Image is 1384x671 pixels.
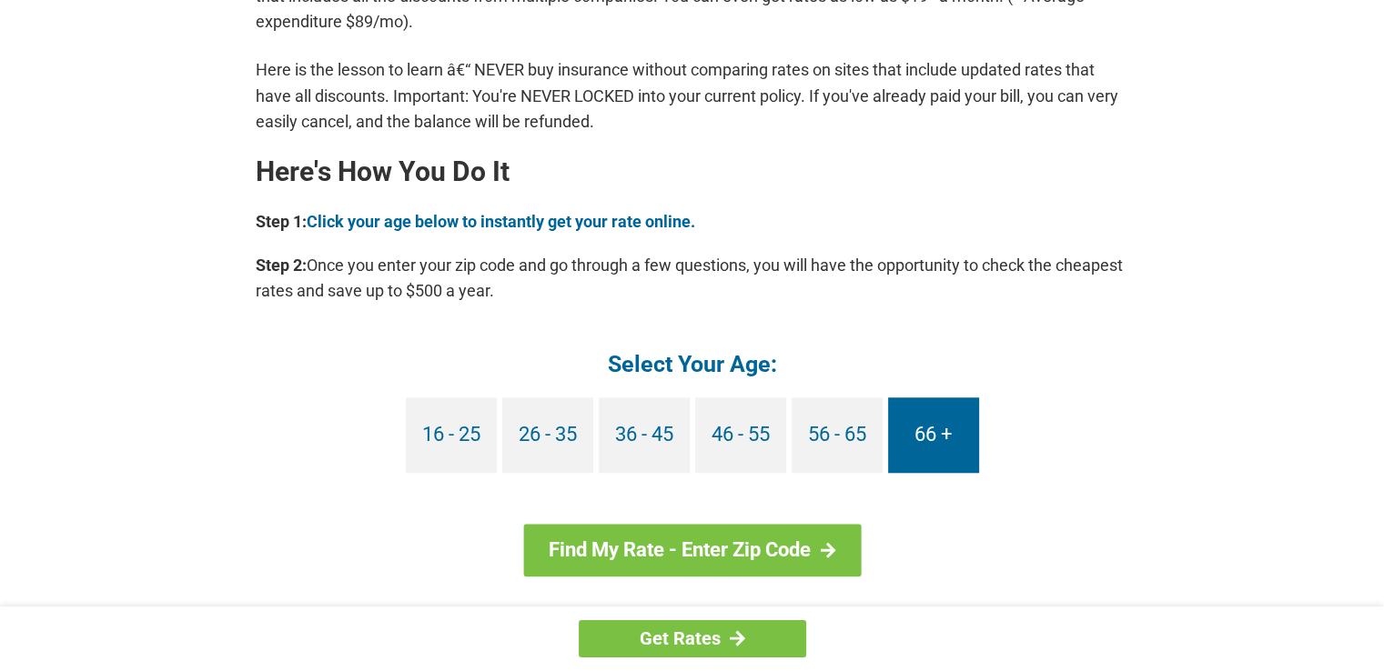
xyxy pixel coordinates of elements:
[792,397,883,473] a: 56 - 65
[888,397,979,473] a: 66 +
[579,620,806,657] a: Get Rates
[307,212,695,231] a: Click your age below to instantly get your rate online.
[256,255,307,275] b: Step 2:
[502,397,593,473] a: 26 - 35
[599,397,690,473] a: 36 - 45
[256,253,1129,304] p: Once you enter your zip code and go through a few questions, you will have the opportunity to che...
[256,349,1129,379] h4: Select Your Age:
[523,524,861,576] a: Find My Rate - Enter Zip Code
[695,397,786,473] a: 46 - 55
[256,157,1129,186] h2: Here's How You Do It
[406,397,497,473] a: 16 - 25
[256,57,1129,134] p: Here is the lesson to learn â€“ NEVER buy insurance without comparing rates on sites that include...
[256,212,307,231] b: Step 1:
